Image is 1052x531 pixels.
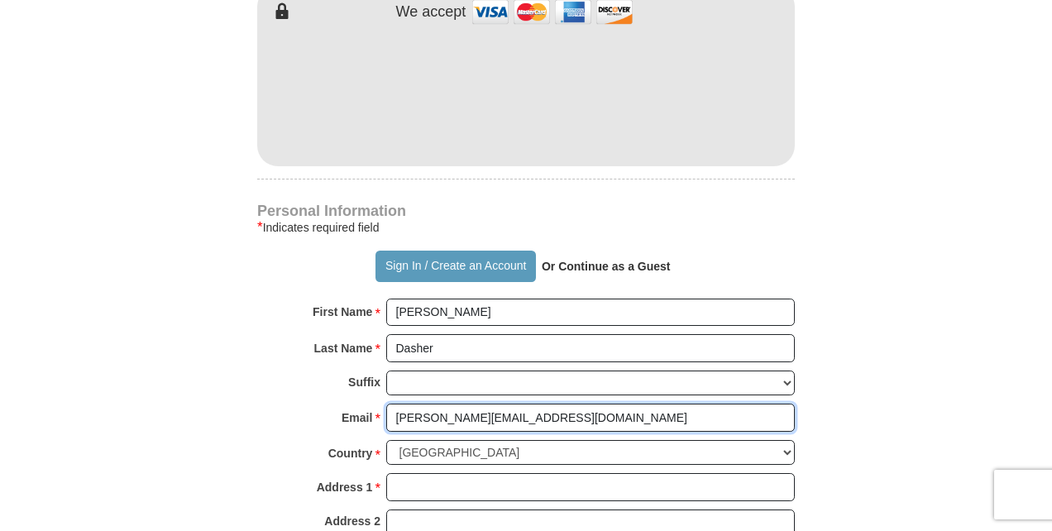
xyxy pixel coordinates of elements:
[375,251,535,282] button: Sign In / Create an Account
[342,406,372,429] strong: Email
[542,260,671,273] strong: Or Continue as a Guest
[313,300,372,323] strong: First Name
[314,337,373,360] strong: Last Name
[328,442,373,465] strong: Country
[317,476,373,499] strong: Address 1
[257,218,795,237] div: Indicates required field
[396,3,466,22] h4: We accept
[257,204,795,218] h4: Personal Information
[348,371,380,394] strong: Suffix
